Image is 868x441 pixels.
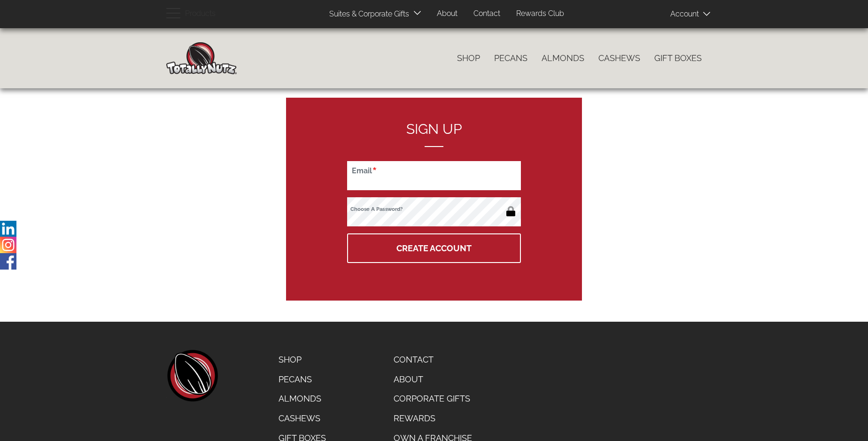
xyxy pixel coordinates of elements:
a: Gift Boxes [647,48,709,68]
img: Home [166,42,237,74]
a: About [387,370,479,389]
a: Rewards Club [509,5,571,23]
input: Email [347,161,521,190]
a: Almonds [271,389,333,409]
a: Contact [466,5,507,23]
a: Cashews [271,409,333,428]
button: Create Account [347,233,521,263]
a: Pecans [487,48,535,68]
span: Products [185,7,216,21]
a: home [166,350,218,402]
a: Suites & Corporate Gifts [322,5,412,23]
a: About [430,5,465,23]
a: Cashews [591,48,647,68]
h2: Sign up [347,121,521,147]
a: Pecans [271,370,333,389]
a: Rewards [387,409,479,428]
a: Contact [387,350,479,370]
a: Corporate Gifts [387,389,479,409]
a: Shop [271,350,333,370]
a: Almonds [535,48,591,68]
a: Shop [450,48,487,68]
